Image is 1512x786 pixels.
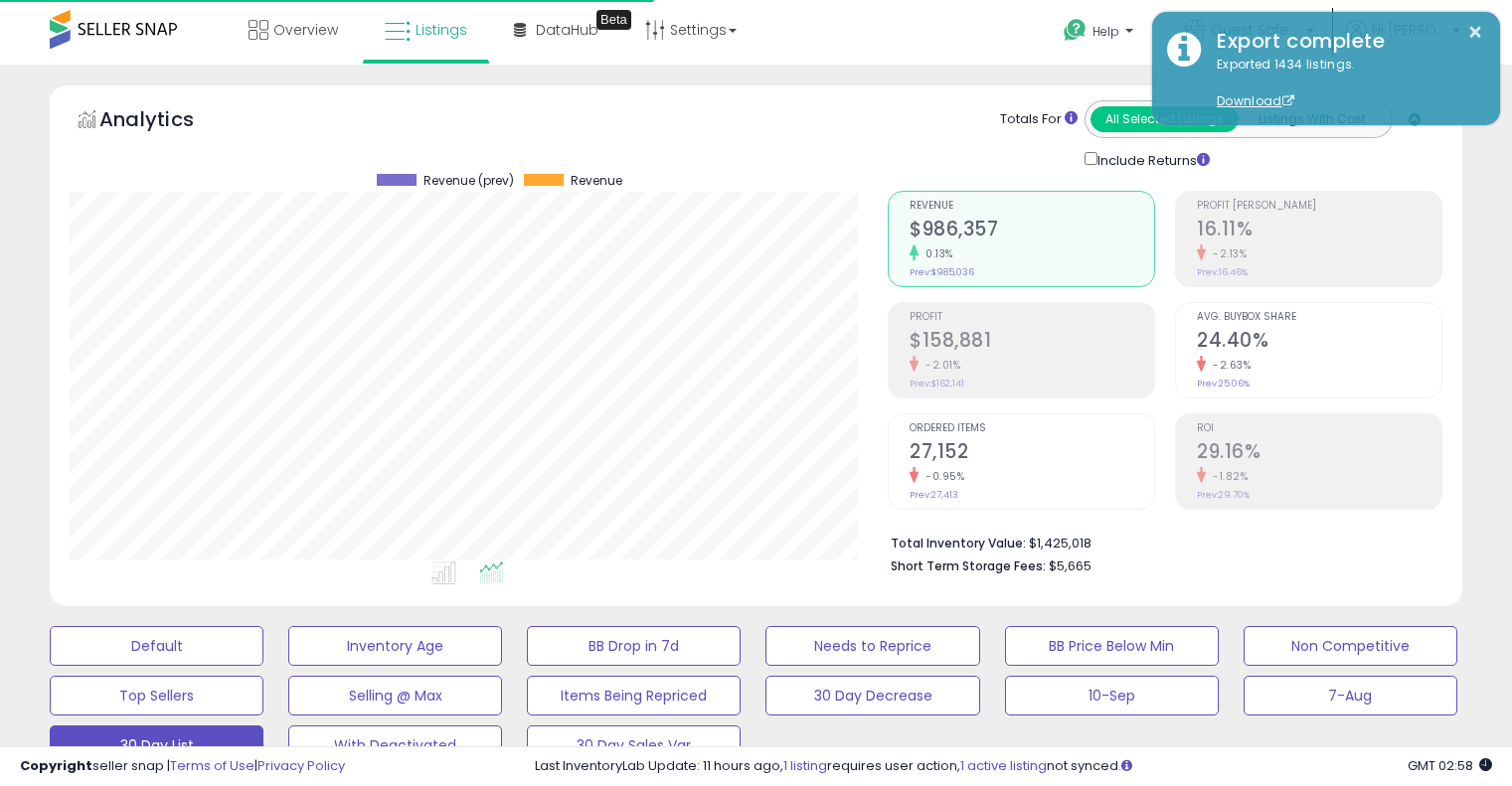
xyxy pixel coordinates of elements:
button: Inventory Age [288,626,502,666]
button: 30 Day Sales Var [527,725,741,765]
h2: 16.11% [1197,218,1441,244]
button: Top Sellers [50,676,263,715]
small: Prev: 25.06% [1197,378,1250,390]
button: Non Competitive [1244,626,1457,666]
button: Default [50,626,263,666]
span: $5,665 [1049,556,1092,575]
a: Privacy Policy [257,756,345,775]
small: -2.63% [1206,358,1251,373]
h2: $986,357 [910,218,1154,244]
span: 2025-08-18 02:58 GMT [1408,756,1492,775]
button: BB Drop in 7d [527,626,741,666]
span: Revenue [910,201,1154,212]
button: Selling @ Max [288,676,502,715]
span: Overview [273,20,338,40]
li: $1,425,018 [891,530,1428,553]
b: Short Term Storage Fees: [891,557,1046,574]
div: Exported 1434 listings. [1202,56,1485,111]
div: Totals For [1000,110,1078,129]
span: Profit [PERSON_NAME] [1197,201,1441,212]
button: Needs to Reprice [765,626,979,666]
small: -2.13% [1206,246,1247,261]
h2: 24.40% [1197,329,1441,356]
span: Listings [416,20,467,40]
b: Total Inventory Value: [891,535,1026,551]
button: Items Being Repriced [527,676,741,715]
span: Revenue (prev) [423,174,514,188]
a: Terms of Use [170,756,254,775]
small: Prev: 27,413 [910,489,958,501]
span: Profit [910,312,1154,323]
button: All Selected Listings [1091,106,1239,132]
div: seller snap | | [20,757,345,776]
small: Prev: $162,141 [910,378,964,390]
small: -2.01% [919,358,960,373]
span: Revenue [571,174,622,188]
span: ROI [1197,423,1441,434]
span: Avg. Buybox Share [1197,312,1441,323]
button: 30 Day Decrease [765,676,979,715]
button: With Deactivated [288,725,502,765]
small: -1.82% [1206,469,1248,484]
h2: 29.16% [1197,440,1441,467]
button: BB Price Below Min [1005,626,1219,666]
button: 30 Day List [50,725,263,765]
span: DataHub [536,20,598,40]
h2: $158,881 [910,329,1154,356]
button: × [1467,20,1483,45]
h2: 27,152 [910,440,1154,467]
div: Tooltip anchor [596,10,631,30]
small: Prev: 16.46% [1197,266,1248,278]
a: 1 listing [783,756,827,775]
small: Prev: $985,036 [910,266,974,278]
small: Prev: 29.70% [1197,489,1250,501]
a: 1 active listing [960,756,1047,775]
h5: Analytics [99,105,233,138]
span: Ordered Items [910,423,1154,434]
small: -0.95% [919,469,964,484]
div: Last InventoryLab Update: 11 hours ago, requires user action, not synced. [535,757,1492,776]
button: 7-Aug [1244,676,1457,715]
i: Get Help [1063,18,1088,43]
button: 10-Sep [1005,676,1219,715]
a: Help [1048,3,1153,65]
div: Export complete [1202,27,1485,56]
small: 0.13% [919,246,953,261]
strong: Copyright [20,756,92,775]
span: Help [1092,23,1119,40]
div: Include Returns [1070,148,1234,171]
a: Download [1217,92,1294,109]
